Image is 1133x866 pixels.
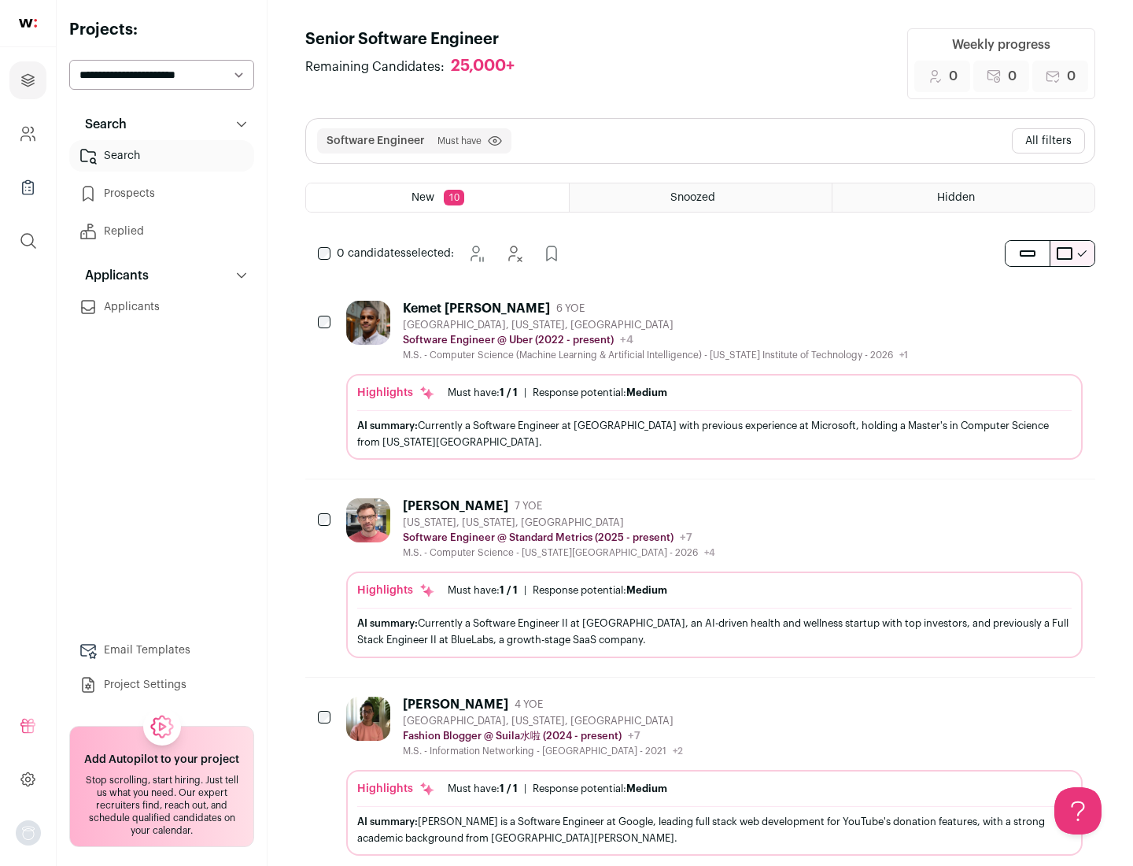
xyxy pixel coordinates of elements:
img: 92c6d1596c26b24a11d48d3f64f639effaf6bd365bf059bea4cfc008ddd4fb99.jpg [346,498,390,542]
span: AI summary: [357,816,418,827]
span: +7 [628,731,640,742]
span: Hidden [937,192,975,203]
a: [PERSON_NAME] 4 YOE [GEOGRAPHIC_DATA], [US_STATE], [GEOGRAPHIC_DATA] Fashion Blogger @ Suila水啦 (2... [346,697,1083,856]
a: Project Settings [69,669,254,701]
a: Replied [69,216,254,247]
span: Medium [626,585,667,595]
div: [PERSON_NAME] [403,697,508,712]
div: Response potential: [533,783,667,795]
span: 6 YOE [556,302,585,315]
div: Response potential: [533,584,667,597]
div: [GEOGRAPHIC_DATA], [US_STATE], [GEOGRAPHIC_DATA] [403,715,683,727]
a: Search [69,140,254,172]
div: M.S. - Information Networking - [GEOGRAPHIC_DATA] - 2021 [403,745,683,757]
div: [PERSON_NAME] [403,498,508,514]
span: Must have [437,135,482,147]
div: Highlights [357,583,435,598]
ul: | [448,584,667,597]
button: All filters [1012,128,1085,154]
span: 0 [1008,67,1017,86]
p: Software Engineer @ Uber (2022 - present) [403,334,614,346]
a: Prospects [69,178,254,209]
span: 0 [1067,67,1076,86]
span: 4 YOE [515,698,543,711]
h2: Add Autopilot to your project [84,752,239,768]
span: +2 [673,746,683,756]
h2: Projects: [69,19,254,41]
a: Applicants [69,291,254,323]
span: Snoozed [670,192,715,203]
div: Response potential: [533,387,667,399]
span: New [411,192,434,203]
div: Stop scrolling, start hiring. Just tell us what you need. Our expert recruiters find, reach out, ... [79,774,244,837]
button: Snooze [460,238,492,269]
button: Search [69,109,254,140]
p: Fashion Blogger @ Suila水啦 (2024 - present) [403,730,622,742]
a: Hidden [832,183,1094,212]
div: Must have: [448,783,518,795]
div: Kemet [PERSON_NAME] [403,301,550,316]
div: Highlights [357,385,435,401]
span: 10 [444,190,464,205]
span: 1 / 1 [500,387,518,398]
a: Kemet [PERSON_NAME] 6 YOE [GEOGRAPHIC_DATA], [US_STATE], [GEOGRAPHIC_DATA] Software Engineer @ Ub... [346,301,1083,460]
a: [PERSON_NAME] 7 YOE [US_STATE], [US_STATE], [GEOGRAPHIC_DATA] Software Engineer @ Standard Metric... [346,498,1083,657]
div: Must have: [448,584,518,597]
p: Applicants [76,266,149,285]
span: 7 YOE [515,500,542,513]
div: [GEOGRAPHIC_DATA], [US_STATE], [GEOGRAPHIC_DATA] [403,319,908,331]
img: ebffc8b94a612106133ad1a79c5dcc917f1f343d62299c503ebb759c428adb03.jpg [346,697,390,741]
div: M.S. - Computer Science - [US_STATE][GEOGRAPHIC_DATA] - 2026 [403,546,715,559]
span: selected: [337,246,454,261]
button: Applicants [69,260,254,291]
span: +7 [680,532,692,543]
div: Currently a Software Engineer at [GEOGRAPHIC_DATA] with previous experience at Microsoft, holding... [357,417,1072,450]
span: Medium [626,387,667,398]
a: Snoozed [570,183,832,212]
div: 25,000+ [451,57,515,76]
h1: Senior Software Engineer [305,28,530,50]
a: Email Templates [69,635,254,666]
span: 1 / 1 [500,585,518,595]
button: Hide [498,238,530,269]
a: Add Autopilot to your project Stop scrolling, start hiring. Just tell us what you need. Our exper... [69,726,254,847]
span: AI summary: [357,420,418,431]
span: +4 [620,335,633,346]
button: Software Engineer [327,133,425,149]
span: 0 [949,67,958,86]
div: Must have: [448,387,518,399]
span: +4 [704,548,715,557]
span: Medium [626,783,667,794]
div: M.S. - Computer Science (Machine Learning & Artificial Intelligence) - [US_STATE] Institute of Te... [403,349,908,361]
button: Open dropdown [16,820,41,846]
div: Weekly progress [952,35,1050,54]
span: Remaining Candidates: [305,57,445,76]
div: Highlights [357,781,435,797]
span: AI summary: [357,618,418,628]
img: nopic.png [16,820,41,846]
a: Projects [9,61,46,99]
p: Software Engineer @ Standard Metrics (2025 - present) [403,531,674,544]
p: Search [76,115,127,134]
span: 0 candidates [337,248,406,259]
button: Add to Prospects [536,238,567,269]
ul: | [448,783,667,795]
span: +1 [899,350,908,360]
ul: | [448,387,667,399]
span: 1 / 1 [500,783,518,794]
img: 927442a7649886f10e33b6150e11c56b26abb7af887a5a1dd4d66526963a6550.jpg [346,301,390,345]
div: [US_STATE], [US_STATE], [GEOGRAPHIC_DATA] [403,516,715,529]
div: [PERSON_NAME] is a Software Engineer at Google, leading full stack web development for YouTube's ... [357,813,1072,846]
iframe: Help Scout Beacon - Open [1054,787,1102,835]
a: Company Lists [9,168,46,206]
div: Currently a Software Engineer II at [GEOGRAPHIC_DATA], an AI-driven health and wellness startup w... [357,615,1072,648]
a: Company and ATS Settings [9,115,46,153]
img: wellfound-shorthand-0d5821cbd27db2630d0214b213865d53afaa358527fdda9d0ea32b1df1b89c2c.svg [19,19,37,28]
